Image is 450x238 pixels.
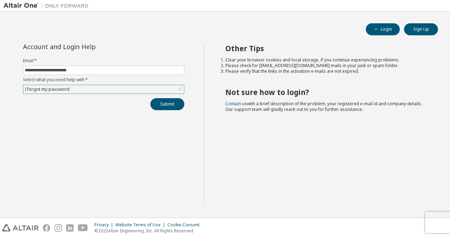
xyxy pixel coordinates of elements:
button: Sign Up [404,23,438,35]
a: Contact us [225,101,247,107]
li: Please verify that the links in the activation e-mails are not expired. [225,69,426,74]
img: linkedin.svg [66,224,74,232]
li: Please check for [EMAIL_ADDRESS][DOMAIN_NAME] mails in your junk or spam folder. [225,63,426,69]
div: Privacy [94,222,115,228]
button: Submit [150,98,184,110]
img: facebook.svg [43,224,50,232]
div: Cookie Consent [167,222,204,228]
div: I forgot my password [24,85,70,93]
img: youtube.svg [78,224,88,232]
li: Clear your browser cookies and local storage, if you continue experiencing problems. [225,57,426,63]
h2: Not sure how to login? [225,88,426,97]
div: Website Terms of Use [115,222,167,228]
button: Login [366,23,400,35]
img: instagram.svg [54,224,62,232]
p: © 2025 Altair Engineering, Inc. All Rights Reserved. [94,228,204,234]
div: Account and Login Help [23,44,152,49]
img: altair_logo.svg [2,224,39,232]
label: Email [23,58,184,64]
span: with a brief description of the problem, your registered e-mail id and company details. Our suppo... [225,101,422,112]
div: I forgot my password [23,85,184,94]
label: Select what you need help with [23,77,184,83]
img: Altair One [4,2,92,9]
h2: Other Tips [225,44,426,53]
